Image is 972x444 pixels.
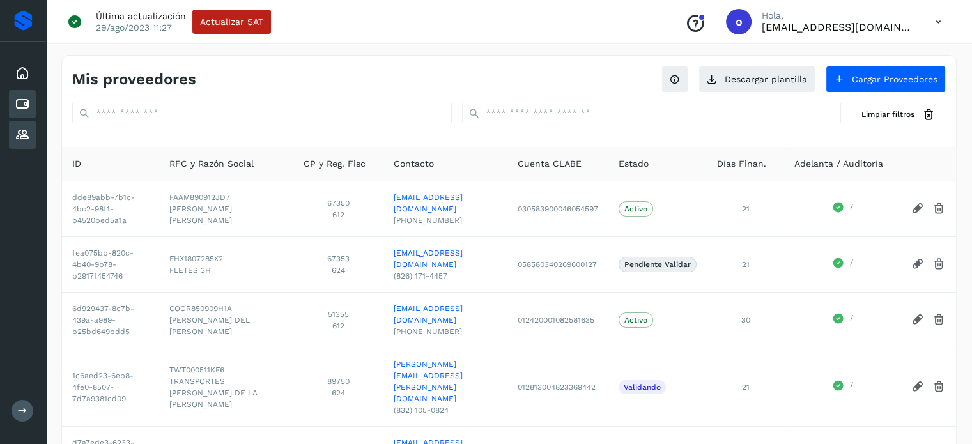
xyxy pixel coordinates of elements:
span: 21 [741,260,749,269]
span: [PHONE_NUMBER] [394,215,497,226]
td: 058580340269600127 [507,236,608,292]
div: Proveedores [9,121,36,149]
span: Estado [619,157,649,171]
td: fea075bb-820c-4b40-9b78-b2917f454746 [62,236,159,292]
button: Descargar plantilla [698,66,815,93]
span: RFC y Razón Social [169,157,254,171]
span: Contacto [394,157,434,171]
span: 67353 [304,253,373,264]
p: Última actualización [96,10,186,22]
button: Limpiar filtros [851,103,946,126]
span: 624 [304,264,373,276]
a: [PERSON_NAME][EMAIL_ADDRESS][PERSON_NAME][DOMAIN_NAME] [394,358,497,404]
span: Adelanta / Auditoría [794,157,883,171]
span: CP y Reg. Fisc [304,157,366,171]
span: FHX1807285X2 [169,253,283,264]
td: 1c6aed23-6eb8-4fe0-8507-7d7a9381cd09 [62,348,159,426]
span: ID [72,157,81,171]
button: Cargar Proveedores [826,66,946,93]
p: 29/ago/2023 11:27 [96,22,172,33]
button: Actualizar SAT [192,10,271,34]
td: 012420001082581635 [507,292,608,348]
a: [EMAIL_ADDRESS][DOMAIN_NAME] [394,192,497,215]
td: 6d929437-8c7b-439a-a989-b25bd649bdd5 [62,292,159,348]
span: (826) 171-4457 [394,270,497,282]
a: [EMAIL_ADDRESS][DOMAIN_NAME] [394,247,497,270]
span: 624 [304,387,373,399]
span: Cuenta CLABE [518,157,582,171]
div: / [794,379,891,395]
div: Inicio [9,59,36,88]
div: Cuentas por pagar [9,90,36,118]
span: FLETES 3H [169,264,283,276]
td: 012813004823369442 [507,348,608,426]
p: Hola, [762,10,915,21]
p: Pendiente Validar [624,260,691,269]
span: FAAM890912JD7 [169,192,283,203]
span: [PERSON_NAME] DEL [PERSON_NAME] [169,314,283,337]
p: Activo [624,316,647,325]
span: 21 [741,204,749,213]
span: 21 [741,383,749,392]
span: COGR850909H1A [169,303,283,314]
span: (832) 105-0824 [394,404,497,416]
span: 67350 [304,197,373,209]
span: TRANSPORTES [PERSON_NAME] DE LA [PERSON_NAME] [169,376,283,410]
span: Actualizar SAT [200,17,263,26]
span: 612 [304,320,373,332]
td: 030583900046054597 [507,181,608,236]
span: 612 [304,209,373,220]
span: TWT000511KF6 [169,364,283,376]
p: Validando [624,383,661,392]
div: / [794,201,891,217]
p: orlando@rfllogistics.com.mx [762,21,915,33]
span: [PHONE_NUMBER] [394,326,497,337]
span: Limpiar filtros [861,109,914,120]
a: [EMAIL_ADDRESS][DOMAIN_NAME] [394,303,497,326]
span: Días Finan. [717,157,766,171]
span: [PERSON_NAME] [PERSON_NAME] [169,203,283,226]
h4: Mis proveedores [72,70,196,89]
div: / [794,312,891,328]
span: 89750 [304,376,373,387]
p: Activo [624,204,647,213]
span: 51355 [304,309,373,320]
td: dde89abb-7b1c-4bc2-98f1-b4520bed5a1a [62,181,159,236]
div: / [794,257,891,272]
span: 30 [741,316,750,325]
